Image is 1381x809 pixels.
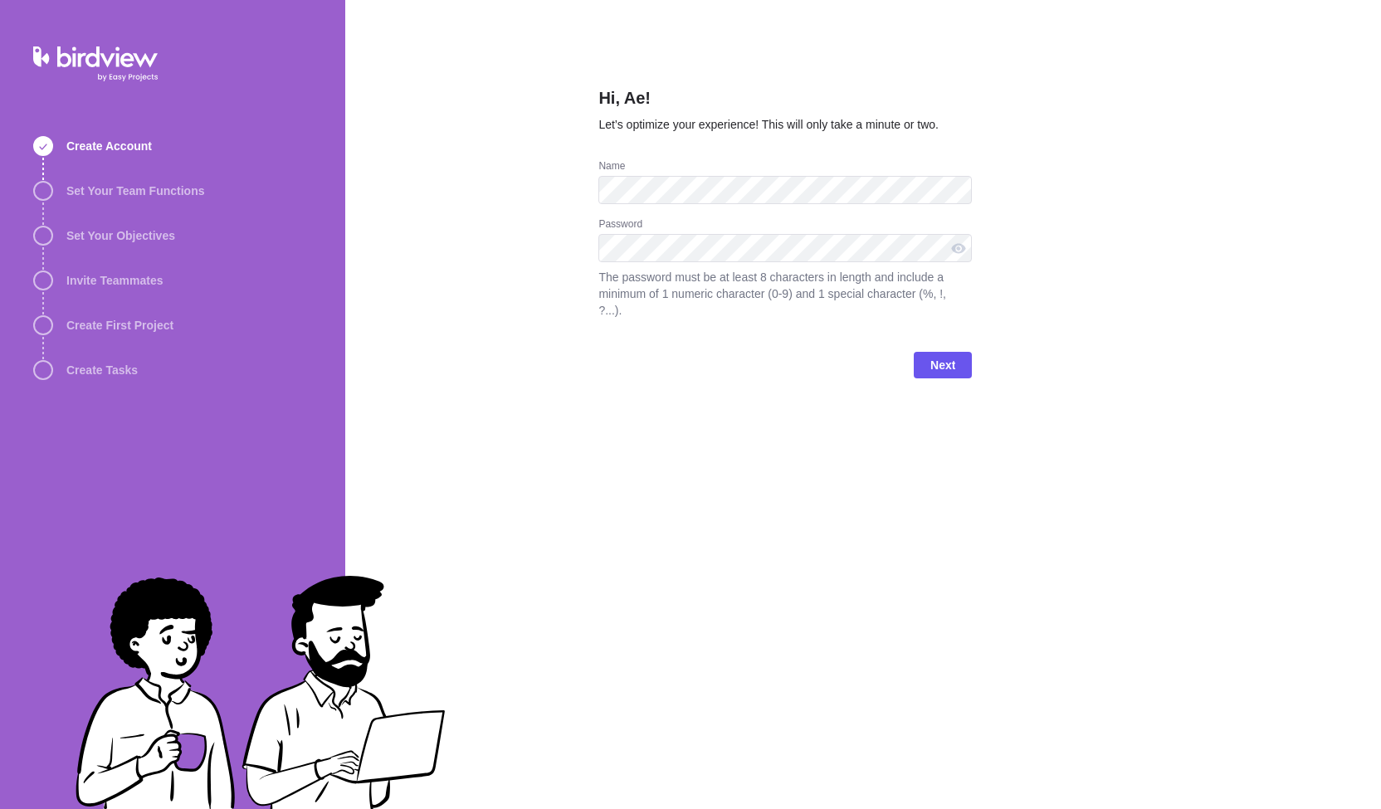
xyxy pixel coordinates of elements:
h2: Hi, Ae! [598,86,972,116]
span: Next [914,352,972,378]
span: Let’s optimize your experience! This will only take a minute or two. [598,118,939,131]
span: Next [930,355,955,375]
span: Set Your Team Functions [66,183,204,199]
div: Name [598,159,972,176]
span: Create Tasks [66,362,138,378]
span: The password must be at least 8 characters in length and include a minimum of 1 numeric character... [598,269,972,319]
span: Create Account [66,138,152,154]
span: Create First Project [66,317,173,334]
div: Password [598,217,972,234]
span: Invite Teammates [66,272,163,289]
span: Set Your Objectives [66,227,175,244]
